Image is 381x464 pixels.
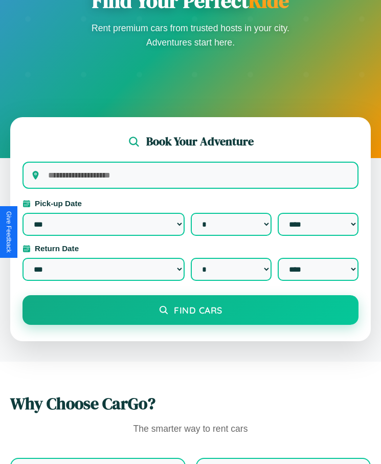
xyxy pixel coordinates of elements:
h2: Why Choose CarGo? [10,392,371,415]
div: Give Feedback [5,211,12,253]
p: Rent premium cars from trusted hosts in your city. Adventures start here. [88,21,293,50]
label: Pick-up Date [23,199,358,208]
h2: Book Your Adventure [146,134,254,149]
button: Find Cars [23,295,358,325]
label: Return Date [23,244,358,253]
p: The smarter way to rent cars [10,421,371,437]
